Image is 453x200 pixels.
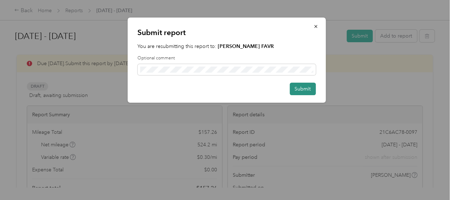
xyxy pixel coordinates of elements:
label: Optional comment [137,55,316,62]
p: Submit report [137,28,316,38]
iframe: Everlance-gr Chat Button Frame [413,160,453,200]
strong: [PERSON_NAME] FAVR [218,43,274,49]
p: You are resubmitting this report to: [137,43,316,50]
button: Submit [290,83,316,95]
